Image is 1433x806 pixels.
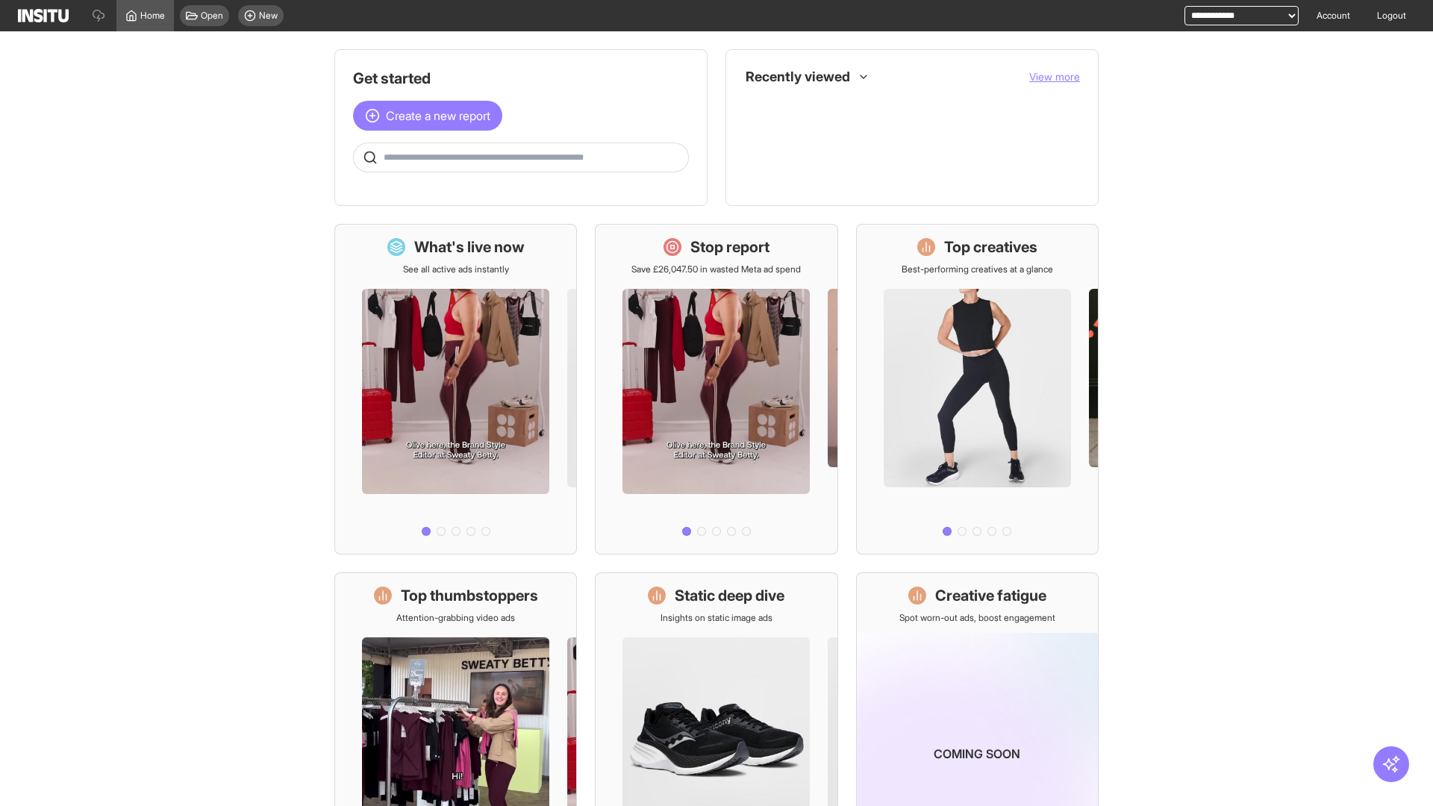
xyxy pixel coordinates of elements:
[661,612,772,624] p: Insights on static image ads
[690,237,769,257] h1: Stop report
[201,10,223,22] span: Open
[386,107,490,125] span: Create a new report
[140,10,165,22] span: Home
[1029,70,1080,83] span: View more
[631,263,801,275] p: Save £26,047.50 in wasted Meta ad spend
[1029,69,1080,84] button: View more
[259,10,278,22] span: New
[414,237,525,257] h1: What's live now
[334,224,577,554] a: What's live nowSee all active ads instantly
[401,585,538,606] h1: Top thumbstoppers
[856,224,1099,554] a: Top creativesBest-performing creatives at a glance
[902,263,1053,275] p: Best-performing creatives at a glance
[353,101,502,131] button: Create a new report
[396,612,515,624] p: Attention-grabbing video ads
[595,224,837,554] a: Stop reportSave £26,047.50 in wasted Meta ad spend
[944,237,1037,257] h1: Top creatives
[675,585,784,606] h1: Static deep dive
[403,263,509,275] p: See all active ads instantly
[353,68,689,89] h1: Get started
[18,9,69,22] img: Logo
